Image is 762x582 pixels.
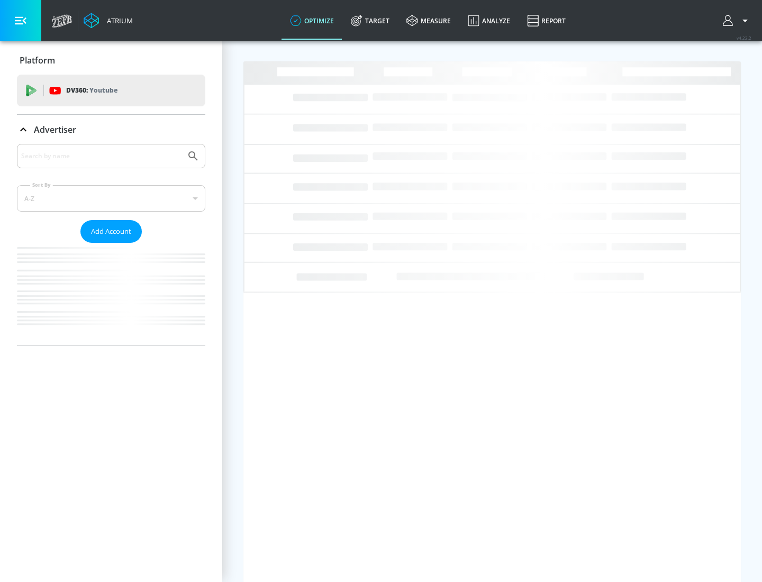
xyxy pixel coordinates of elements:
div: Advertiser [17,115,205,144]
a: optimize [282,2,342,40]
a: Report [519,2,574,40]
p: Advertiser [34,124,76,135]
a: Target [342,2,398,40]
button: Add Account [80,220,142,243]
div: Advertiser [17,144,205,345]
div: DV360: Youtube [17,75,205,106]
p: Platform [20,54,55,66]
p: Youtube [89,85,117,96]
a: Atrium [84,13,133,29]
p: DV360: [66,85,117,96]
div: Atrium [103,16,133,25]
div: Platform [17,46,205,75]
span: v 4.22.2 [737,35,751,41]
nav: list of Advertiser [17,243,205,345]
a: Analyze [459,2,519,40]
input: Search by name [21,149,182,163]
a: measure [398,2,459,40]
label: Sort By [30,181,53,188]
span: Add Account [91,225,131,238]
div: A-Z [17,185,205,212]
